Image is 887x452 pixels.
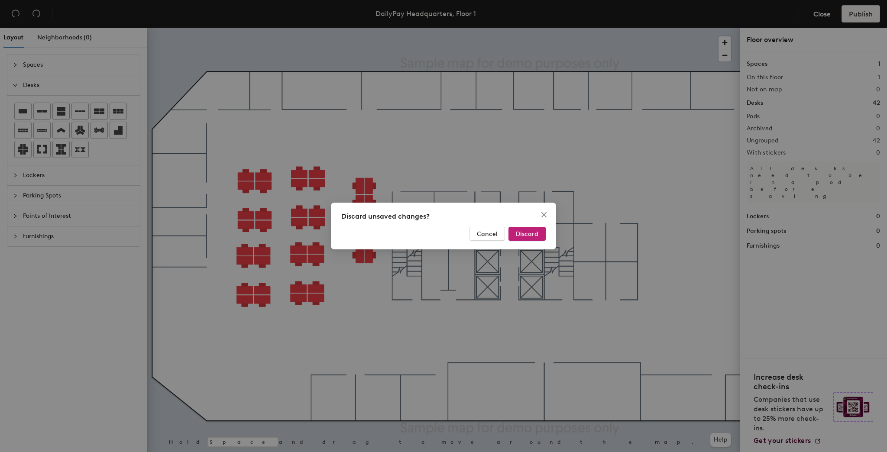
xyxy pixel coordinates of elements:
button: Close [537,208,551,222]
button: Discard [508,227,546,241]
button: Cancel [469,227,505,241]
span: close [541,211,547,218]
span: Discard [516,230,538,238]
span: Cancel [477,230,498,238]
div: Discard unsaved changes? [341,211,546,222]
span: Close [537,211,551,218]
